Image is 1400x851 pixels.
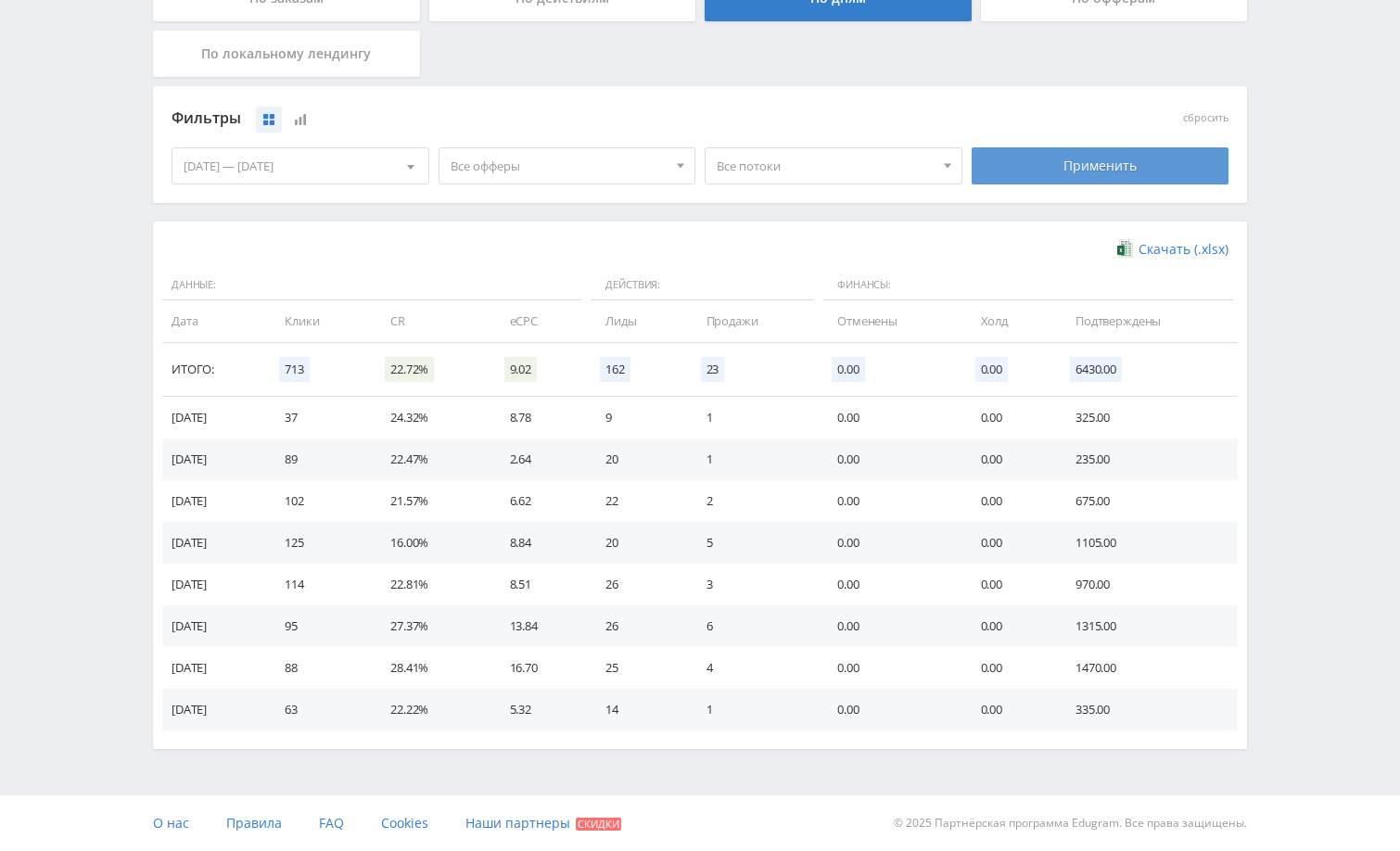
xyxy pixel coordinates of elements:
td: Подтверждены [1057,300,1238,342]
td: 5.32 [491,689,588,730]
td: 0.00 [819,564,962,605]
a: Скачать (.xlsx) [1117,240,1228,259]
span: 22.72% [385,357,434,382]
span: 162 [600,357,630,382]
div: [DATE] — [DATE] [172,148,428,184]
td: [DATE] [162,564,266,605]
a: FAQ [319,795,344,851]
span: Финансы: [823,270,1233,301]
span: 6430.00 [1070,357,1122,382]
span: О нас [153,814,189,832]
td: 28.41% [372,647,490,689]
td: 16.70 [491,647,588,689]
td: 9 [587,397,687,438]
td: 6.62 [491,480,588,522]
span: Скачать (.xlsx) [1139,242,1228,257]
td: 0.00 [962,564,1057,605]
td: 2.64 [491,438,588,480]
td: 0.00 [819,647,962,689]
td: [DATE] [162,397,266,438]
td: 125 [266,522,372,564]
a: О нас [153,795,189,851]
span: 9.02 [504,357,537,382]
a: Cookies [381,795,428,851]
td: Клики [266,300,372,342]
span: Данные: [162,270,582,301]
a: Наши партнеры Скидки [465,795,621,851]
span: Cookies [381,814,428,832]
td: 89 [266,438,372,480]
td: Итого: [162,343,266,397]
td: 22.22% [372,689,490,730]
td: [DATE] [162,605,266,647]
td: 1470.00 [1057,647,1238,689]
td: 0.00 [962,647,1057,689]
span: 0.00 [975,357,1008,382]
td: 0.00 [962,397,1057,438]
div: По локальному лендингу [153,31,420,77]
div: Фильтры [172,105,962,133]
td: 8.78 [491,397,588,438]
td: 102 [266,480,372,522]
td: 21.57% [372,480,490,522]
td: 8.84 [491,522,588,564]
td: Отменены [819,300,962,342]
td: 20 [587,522,687,564]
span: Правила [226,814,282,832]
td: 4 [688,647,819,689]
td: 0.00 [819,689,962,730]
td: 37 [266,397,372,438]
td: 1 [688,438,819,480]
td: 13.84 [491,605,588,647]
td: 63 [266,689,372,730]
td: 1 [688,397,819,438]
span: 23 [701,357,725,382]
td: 88 [266,647,372,689]
td: 970.00 [1057,564,1238,605]
td: [DATE] [162,480,266,522]
td: 335.00 [1057,689,1238,730]
td: 22 [587,480,687,522]
td: 0.00 [819,480,962,522]
a: Правила [226,795,282,851]
td: 0.00 [819,605,962,647]
img: xlsx [1117,239,1133,258]
td: Дата [162,300,266,342]
td: 0.00 [962,480,1057,522]
td: 1 [688,689,819,730]
span: 713 [279,357,310,382]
td: 1315.00 [1057,605,1238,647]
td: 8.51 [491,564,588,605]
div: Применить [972,147,1229,184]
td: Лиды [587,300,687,342]
td: 25 [587,647,687,689]
td: 1105.00 [1057,522,1238,564]
span: FAQ [319,814,344,832]
td: Холд [962,300,1057,342]
td: CR [372,300,490,342]
span: Действия: [592,270,814,301]
td: 6 [688,605,819,647]
td: 2 [688,480,819,522]
span: Скидки [576,818,621,831]
td: eCPC [491,300,588,342]
div: © 2025 Партнёрская программа Edugram. Все права защищены. [709,795,1247,851]
td: 325.00 [1057,397,1238,438]
td: 26 [587,564,687,605]
span: Все офферы [451,148,668,184]
td: 24.32% [372,397,490,438]
td: 0.00 [819,522,962,564]
span: 0.00 [832,357,864,382]
td: 95 [266,605,372,647]
td: 5 [688,522,819,564]
td: [DATE] [162,689,266,730]
td: [DATE] [162,647,266,689]
td: 0.00 [819,438,962,480]
td: 675.00 [1057,480,1238,522]
td: 0.00 [962,438,1057,480]
td: [DATE] [162,438,266,480]
td: 26 [587,605,687,647]
td: [DATE] [162,522,266,564]
button: сбросить [1183,112,1228,124]
td: Продажи [688,300,819,342]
